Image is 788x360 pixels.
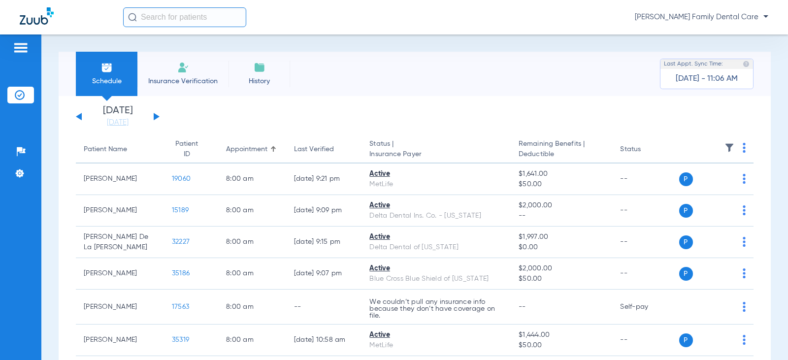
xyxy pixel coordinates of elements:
[369,200,503,211] div: Active
[612,325,679,356] td: --
[743,302,746,312] img: group-dot-blue.svg
[84,144,127,155] div: Patient Name
[679,172,693,186] span: P
[172,207,189,214] span: 15189
[172,238,190,245] span: 32227
[519,303,526,310] span: --
[20,7,54,25] img: Zuub Logo
[83,76,130,86] span: Schedule
[519,274,604,284] span: $50.00
[519,179,604,190] span: $50.00
[676,74,738,84] span: [DATE] - 11:06 AM
[123,7,246,27] input: Search for patients
[172,139,210,160] div: Patient ID
[286,290,362,325] td: --
[519,340,604,351] span: $50.00
[369,263,503,274] div: Active
[369,149,503,160] span: Insurance Payer
[612,195,679,227] td: --
[369,330,503,340] div: Active
[226,144,278,155] div: Appointment
[286,164,362,195] td: [DATE] 9:21 PM
[369,232,503,242] div: Active
[664,59,723,69] span: Last Appt. Sync Time:
[679,204,693,218] span: P
[76,258,164,290] td: [PERSON_NAME]
[679,333,693,347] span: P
[13,42,29,54] img: hamburger-icon
[519,263,604,274] span: $2,000.00
[218,164,286,195] td: 8:00 AM
[724,143,734,153] img: filter.svg
[361,136,511,164] th: Status |
[369,340,503,351] div: MetLife
[218,258,286,290] td: 8:00 AM
[172,175,191,182] span: 19060
[76,227,164,258] td: [PERSON_NAME] De La [PERSON_NAME]
[76,195,164,227] td: [PERSON_NAME]
[101,62,113,73] img: Schedule
[679,235,693,249] span: P
[128,13,137,22] img: Search Icon
[369,179,503,190] div: MetLife
[369,211,503,221] div: Delta Dental Ins. Co. - [US_STATE]
[743,335,746,345] img: group-dot-blue.svg
[286,258,362,290] td: [DATE] 9:07 PM
[76,290,164,325] td: [PERSON_NAME]
[218,195,286,227] td: 8:00 AM
[519,169,604,179] span: $1,641.00
[172,336,189,343] span: 35319
[218,290,286,325] td: 8:00 AM
[743,174,746,184] img: group-dot-blue.svg
[84,144,156,155] div: Patient Name
[236,76,283,86] span: History
[511,136,612,164] th: Remaining Benefits |
[743,205,746,215] img: group-dot-blue.svg
[369,274,503,284] div: Blue Cross Blue Shield of [US_STATE]
[254,62,265,73] img: History
[218,227,286,258] td: 8:00 AM
[679,267,693,281] span: P
[743,268,746,278] img: group-dot-blue.svg
[369,242,503,253] div: Delta Dental of [US_STATE]
[519,200,604,211] span: $2,000.00
[76,325,164,356] td: [PERSON_NAME]
[612,164,679,195] td: --
[519,211,604,221] span: --
[635,12,768,22] span: [PERSON_NAME] Family Dental Care
[612,227,679,258] td: --
[286,325,362,356] td: [DATE] 10:58 AM
[612,258,679,290] td: --
[218,325,286,356] td: 8:00 AM
[519,242,604,253] span: $0.00
[294,144,334,155] div: Last Verified
[612,136,679,164] th: Status
[145,76,221,86] span: Insurance Verification
[88,106,147,128] li: [DATE]
[172,139,201,160] div: Patient ID
[172,270,190,277] span: 35186
[294,144,354,155] div: Last Verified
[612,290,679,325] td: Self-pay
[519,330,604,340] span: $1,444.00
[172,303,189,310] span: 17563
[286,195,362,227] td: [DATE] 9:09 PM
[369,169,503,179] div: Active
[286,227,362,258] td: [DATE] 9:15 PM
[743,143,746,153] img: group-dot-blue.svg
[369,298,503,319] p: We couldn’t pull any insurance info because they don’t have coverage on file.
[177,62,189,73] img: Manual Insurance Verification
[519,149,604,160] span: Deductible
[226,144,267,155] div: Appointment
[76,164,164,195] td: [PERSON_NAME]
[743,237,746,247] img: group-dot-blue.svg
[743,61,750,67] img: last sync help info
[88,118,147,128] a: [DATE]
[519,232,604,242] span: $1,997.00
